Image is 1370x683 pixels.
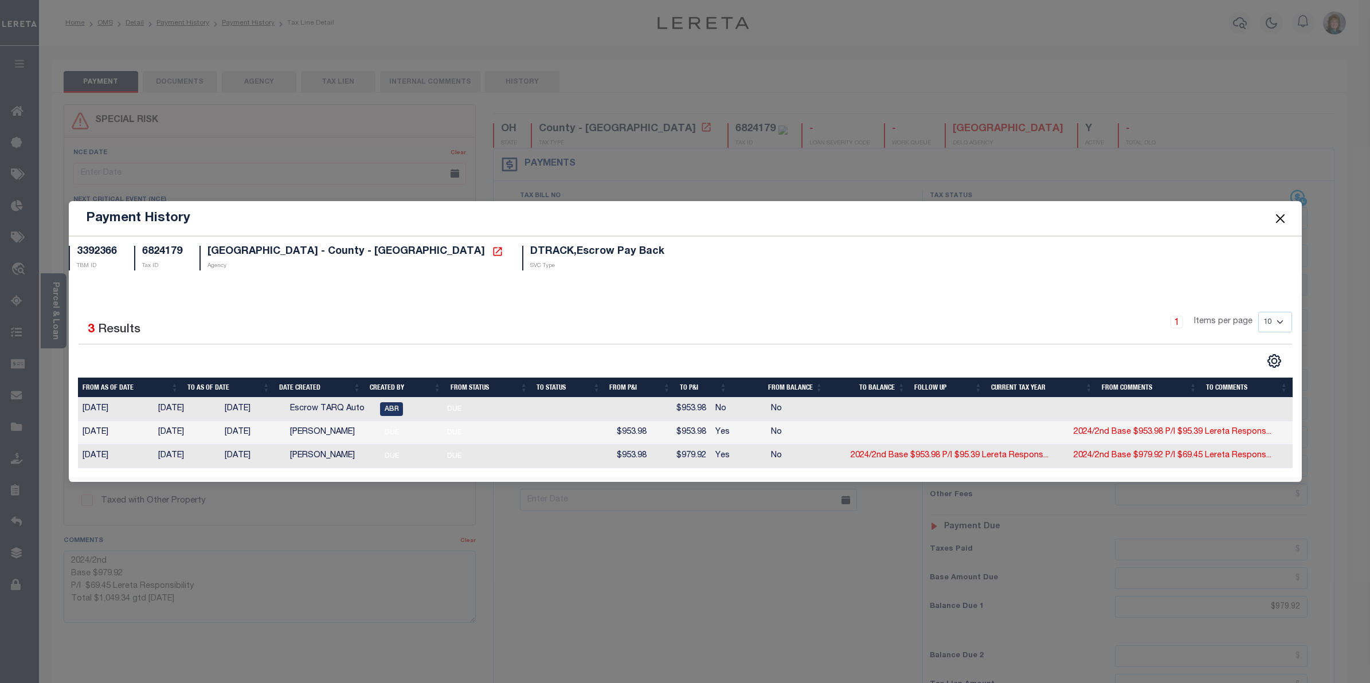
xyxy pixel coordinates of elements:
th: To Comments: activate to sort column ascending [1201,378,1292,398]
button: Close [1273,211,1287,226]
td: $979.92 [651,445,711,468]
th: To Status: activate to sort column ascending [532,378,605,398]
span: DUE [443,426,465,439]
td: Yes [711,445,766,468]
td: [DATE] [154,445,220,468]
span: DUE [380,426,403,439]
span: ABR [380,402,403,416]
td: $953.98 [651,398,711,421]
h5: 3392366 [77,246,117,258]
h5: Payment History [86,210,190,226]
th: From Status: activate to sort column ascending [446,378,533,398]
td: [DATE] [78,398,154,421]
span: 3 [88,324,95,336]
td: Yes [711,421,766,445]
th: Follow Up: activate to sort column ascending [910,378,987,398]
td: [DATE] [78,421,154,445]
a: 1 [1171,316,1183,328]
p: Tax ID [142,262,182,270]
a: 2024/2nd Base $979.92 P/I $69.45 Lereta Respons... [1074,452,1271,460]
h5: DTRACK,Escrow Pay Back [530,246,664,258]
p: Agency [208,262,505,270]
a: 2024/2nd Base $953.98 P/I $95.39 Lereta Respons... [1074,428,1271,436]
span: Items per page [1194,316,1252,328]
a: 2024/2nd Base $953.98 P/I $95.39 Lereta Respons... [851,452,1048,460]
td: $953.98 [582,421,651,445]
th: Created By: activate to sort column ascending [365,378,445,398]
td: No [766,398,846,421]
td: [PERSON_NAME] [285,421,375,445]
td: [DATE] [154,421,220,445]
td: [PERSON_NAME] [285,445,375,468]
span: [GEOGRAPHIC_DATA] - County - [GEOGRAPHIC_DATA] [208,246,485,257]
th: From As of Date: activate to sort column ascending [78,378,183,398]
td: [DATE] [220,421,285,445]
td: $953.98 [651,421,711,445]
span: DUE [443,449,465,463]
th: From Comments: activate to sort column ascending [1097,378,1201,398]
span: DUE [380,449,403,463]
td: $953.98 [582,445,651,468]
th: From P&I: activate to sort column ascending [605,378,675,398]
th: From Balance: activate to sort column ascending [731,378,827,398]
p: TBM ID [77,262,117,270]
td: [DATE] [220,398,285,421]
td: No [766,445,846,468]
th: To Balance: activate to sort column ascending [828,378,910,398]
td: [DATE] [78,445,154,468]
td: No [711,398,766,421]
th: To As of Date: activate to sort column ascending [183,378,275,398]
span: DUE [443,402,465,416]
td: [DATE] [154,398,220,421]
th: Date Created: activate to sort column ascending [275,378,365,398]
td: No [766,421,846,445]
td: Escrow TARQ Auto [285,398,375,421]
td: [DATE] [220,445,285,468]
h5: 6824179 [142,246,182,258]
p: SVC Type [530,262,664,270]
th: To P&I: activate to sort column ascending [675,378,732,398]
th: Current Tax Year: activate to sort column ascending [987,378,1097,398]
label: Results [98,321,140,339]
